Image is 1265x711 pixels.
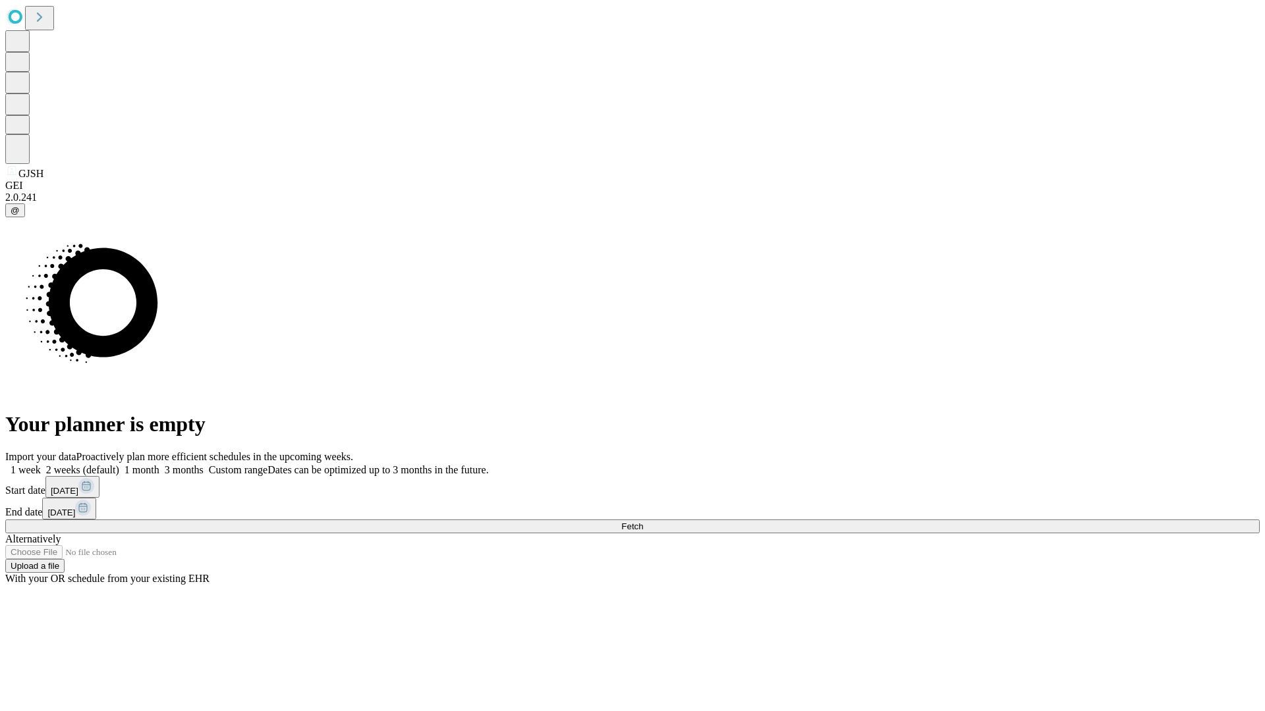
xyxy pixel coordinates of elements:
div: 2.0.241 [5,192,1260,203]
button: @ [5,203,25,217]
span: 3 months [165,464,204,475]
span: [DATE] [47,508,75,517]
span: Fetch [621,521,643,531]
span: Proactively plan more efficient schedules in the upcoming weeks. [76,451,353,462]
span: [DATE] [51,486,78,496]
button: Fetch [5,519,1260,533]
button: [DATE] [42,498,96,519]
span: Import your data [5,451,76,462]
span: Dates can be optimized up to 3 months in the future. [267,464,488,475]
button: Upload a file [5,559,65,573]
button: [DATE] [45,476,99,498]
span: With your OR schedule from your existing EHR [5,573,210,584]
div: GEI [5,180,1260,192]
span: GJSH [18,168,43,179]
span: Alternatively [5,533,61,544]
span: 2 weeks (default) [46,464,119,475]
div: End date [5,498,1260,519]
h1: Your planner is empty [5,412,1260,436]
div: Start date [5,476,1260,498]
span: Custom range [209,464,267,475]
span: @ [11,205,20,215]
span: 1 week [11,464,41,475]
span: 1 month [125,464,159,475]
